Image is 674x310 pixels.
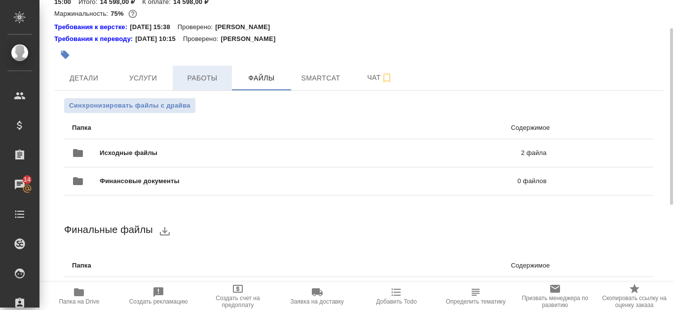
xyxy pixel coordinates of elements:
a: Требования к верстке: [54,22,130,32]
button: folder [66,280,90,304]
p: Маржинальность: [54,10,111,17]
svg: Подписаться [381,72,393,84]
span: Финальные файлы [64,224,153,235]
p: [DATE] 15:38 [130,22,178,32]
button: Скопировать ссылку на оценку заказа [595,282,674,310]
button: Создать счет на предоплату [198,282,278,310]
span: Чат [356,72,404,84]
button: Папка на Drive [39,282,119,310]
span: Финансовые документы [100,176,348,186]
p: [DATE] 10:15 [135,34,183,44]
button: Определить тематику [436,282,516,310]
button: folder [66,141,90,165]
button: Призвать менеджера по развитию [516,282,595,310]
span: Детали [60,72,108,84]
div: Нажми, чтобы открыть папку с инструкцией [54,22,130,32]
button: Заявка на доставку [277,282,357,310]
span: 14 [18,175,37,185]
button: Добавить тэг [54,44,76,66]
span: Синхронизировать файлы с драйва [69,101,190,111]
a: 14 [2,172,37,197]
button: Добавить Todo [357,282,436,310]
p: Папка [72,261,301,271]
p: [PERSON_NAME] [221,34,283,44]
p: Содержимое [301,123,550,133]
p: 2 файла [339,148,547,158]
span: Скопировать ссылку на оценку заказа [600,295,668,309]
p: Папка [72,123,301,133]
span: Заявка на доставку [290,298,343,305]
button: 3013.20 RUB; [126,7,139,20]
a: Требования к переводу: [54,34,135,44]
span: Исходные файлы [100,148,339,158]
p: [PERSON_NAME] [215,22,277,32]
button: Создать рекламацию [119,282,198,310]
span: Создать счет на предоплату [204,295,272,309]
span: Редактура срочная [100,282,343,292]
p: Содержимое [301,261,550,271]
div: Нажми, чтобы открыть папку с инструкцией [54,34,135,44]
span: Работы [179,72,226,84]
span: Smartcat [297,72,344,84]
button: folder [66,169,90,193]
p: 75% [111,10,126,17]
button: download [153,219,177,243]
span: Добавить Todo [376,298,416,305]
span: Призвать менеджера по развитию [522,295,589,309]
p: Проверено: [183,34,221,44]
span: Услуги [119,72,167,84]
p: 0 файлов [348,176,546,186]
button: Синхронизировать файлы с драйва [64,98,195,113]
span: Определить тематику [446,298,505,305]
p: Проверено: [178,22,216,32]
span: Создать рекламацию [129,298,188,305]
span: Файлы [238,72,285,84]
span: Папка на Drive [59,298,99,305]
